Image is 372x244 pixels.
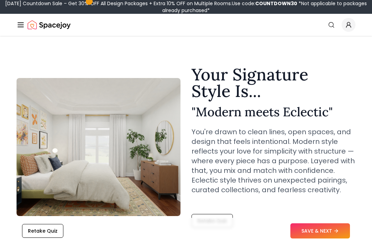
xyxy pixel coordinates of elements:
[28,18,71,32] img: Spacejoy Logo
[28,18,71,32] a: Spacejoy
[192,105,355,119] h2: " Modern meets Eclectic "
[22,224,63,238] button: Retake Quiz
[192,127,355,195] p: You're drawn to clean lines, open spaces, and design that feels intentional. Modern style reflect...
[192,214,233,228] button: Retake Quiz
[17,14,355,36] nav: Global
[290,223,350,238] button: SAVE & NEXT
[192,66,355,99] h1: Your Signature Style Is...
[17,78,180,216] img: Modern meets Eclectic Style Example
